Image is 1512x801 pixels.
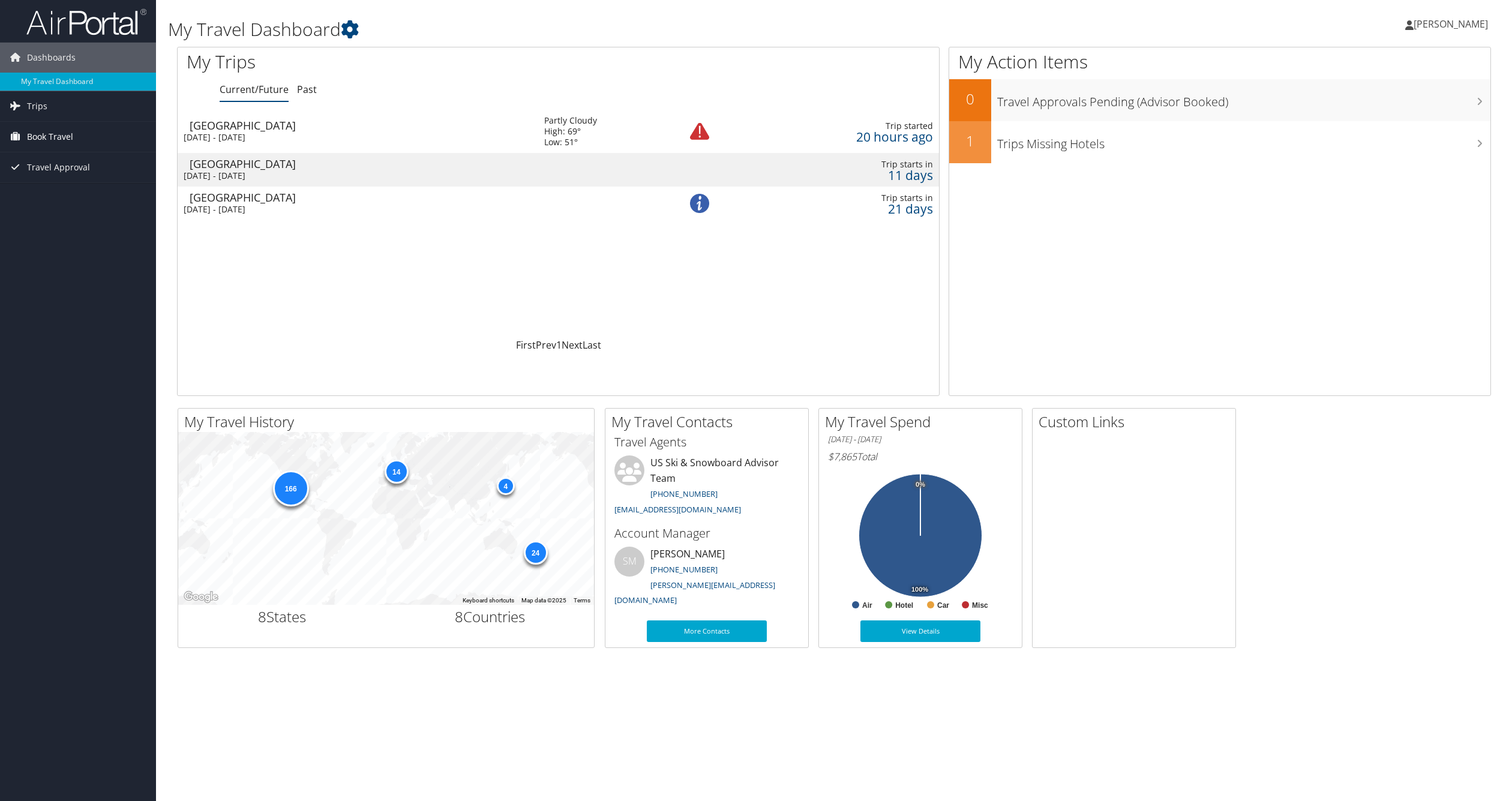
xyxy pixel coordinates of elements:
[745,121,934,131] div: Trip started
[949,49,1490,74] h1: My Action Items
[27,91,47,121] span: Trips
[168,17,1056,42] h1: My Travel Dashboard
[937,601,949,610] text: Car
[614,434,799,451] h3: Travel Agents
[184,132,526,143] div: [DATE] - [DATE]
[258,607,266,626] span: 8
[828,450,1013,463] h6: Total
[614,580,775,606] a: [PERSON_NAME][EMAIL_ADDRESS][DOMAIN_NAME]
[745,193,934,203] div: Trip starts in
[297,83,317,96] a: Past
[544,126,597,137] div: High: 69°
[27,152,90,182] span: Travel Approval
[828,434,1013,445] h6: [DATE] - [DATE]
[690,122,709,141] img: alert-flat-solid-warning.png
[949,131,991,151] h2: 1
[220,83,289,96] a: Current/Future
[745,131,934,142] div: 20 hours ago
[455,607,463,626] span: 8
[828,450,857,463] span: $7,865
[181,589,221,605] a: Open this area in Google Maps (opens a new window)
[825,412,1022,432] h2: My Travel Spend
[1039,412,1235,432] h2: Custom Links
[521,597,566,604] span: Map data ©2025
[27,43,76,73] span: Dashboards
[949,121,1490,163] a: 1Trips Missing Hotels
[190,158,532,169] div: [GEOGRAPHIC_DATA]
[190,120,532,131] div: [GEOGRAPHIC_DATA]
[650,564,718,575] a: [PHONE_NUMBER]
[187,49,613,74] h1: My Trips
[916,481,925,488] tspan: 0%
[972,601,988,610] text: Misc
[690,194,709,213] img: alert-flat-solid-info.png
[516,338,536,352] a: First
[614,525,799,542] h3: Account Manager
[562,338,583,352] a: Next
[949,79,1490,121] a: 0Travel Approvals Pending (Advisor Booked)
[181,589,221,605] img: Google
[463,596,514,605] button: Keyboard shortcuts
[745,159,934,170] div: Trip starts in
[614,547,644,577] div: SM
[184,204,526,215] div: [DATE] - [DATE]
[26,8,146,36] img: airportal-logo.png
[27,122,73,152] span: Book Travel
[583,338,601,352] a: Last
[745,203,934,214] div: 21 days
[608,547,805,611] li: [PERSON_NAME]
[184,412,594,432] h2: My Travel History
[745,170,934,181] div: 11 days
[544,115,597,126] div: Partly Cloudy
[862,601,872,610] text: Air
[496,477,514,495] div: 4
[190,192,532,203] div: [GEOGRAPHIC_DATA]
[997,130,1490,152] h3: Trips Missing Hotels
[614,504,741,515] a: [EMAIL_ADDRESS][DOMAIN_NAME]
[650,488,718,499] a: [PHONE_NUMBER]
[647,620,767,642] a: More Contacts
[611,412,808,432] h2: My Travel Contacts
[544,137,597,148] div: Low: 51°
[556,338,562,352] a: 1
[574,597,590,604] a: Terms (opens in new tab)
[184,170,526,181] div: [DATE] - [DATE]
[608,455,805,520] li: US Ski & Snowboard Advisor Team
[860,620,980,642] a: View Details
[523,541,547,565] div: 24
[1405,6,1500,42] a: [PERSON_NAME]
[272,470,308,506] div: 166
[1414,17,1488,31] span: [PERSON_NAME]
[949,89,991,109] h2: 0
[187,607,377,627] h2: States
[536,338,556,352] a: Prev
[895,601,913,610] text: Hotel
[395,607,586,627] h2: Countries
[997,88,1490,110] h3: Travel Approvals Pending (Advisor Booked)
[911,586,928,593] tspan: 100%
[384,459,408,483] div: 14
